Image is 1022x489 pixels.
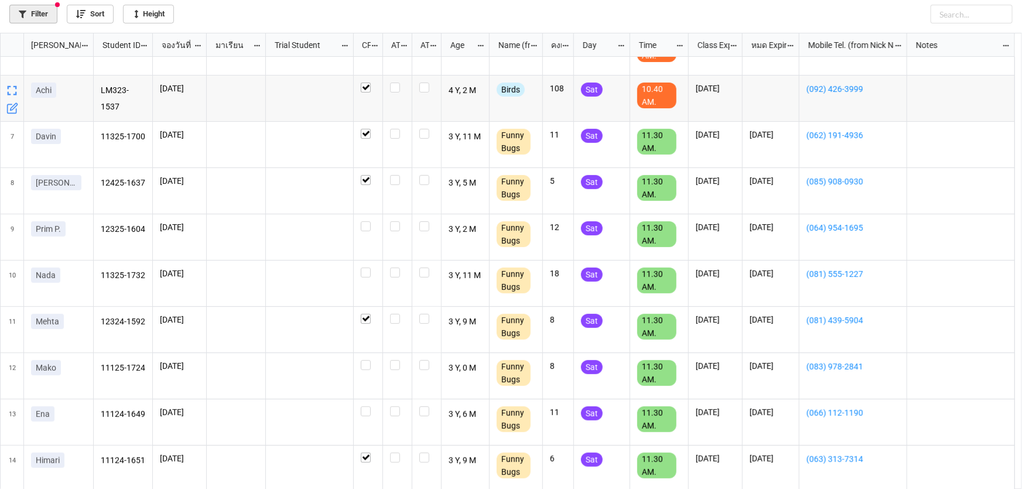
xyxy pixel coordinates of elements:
[637,360,676,386] div: 11.30 AM.
[550,221,566,233] p: 12
[497,453,531,478] div: Funny Bugs
[36,269,56,281] p: Nada
[632,39,676,52] div: Time
[497,268,531,293] div: Funny Bugs
[696,221,735,233] p: [DATE]
[36,316,59,327] p: Mehta
[449,175,483,192] p: 3 Y, 5 M
[806,453,900,466] a: (063) 313-7314
[101,453,146,469] p: 11124-1651
[497,129,531,155] div: Funny Bugs
[581,175,603,189] div: Sat
[36,84,52,96] p: Achi
[637,406,676,432] div: 11.30 AM.
[581,83,603,97] div: Sat
[696,453,735,464] p: [DATE]
[750,221,792,233] p: [DATE]
[36,408,50,420] p: Ena
[806,406,900,419] a: (066) 112-1190
[101,314,146,330] p: 12324-1592
[123,5,174,23] a: Height
[9,353,16,399] span: 12
[449,83,483,99] p: 4 Y, 2 M
[696,360,735,372] p: [DATE]
[491,39,530,52] div: Name (from Class)
[36,131,56,142] p: Davin
[160,360,199,372] p: [DATE]
[101,175,146,192] p: 12425-1637
[637,453,676,478] div: 11.30 AM.
[806,360,900,373] a: (083) 978-2841
[637,221,676,247] div: 11.30 AM.
[101,360,146,377] p: 11125-1724
[9,307,16,353] span: 11
[101,221,146,238] p: 12325-1604
[581,360,603,374] div: Sat
[637,129,676,155] div: 11.30 AM.
[413,39,430,52] div: ATK
[11,122,14,167] span: 7
[95,39,140,52] div: Student ID (from [PERSON_NAME] Name)
[696,83,735,94] p: [DATE]
[11,168,14,214] span: 8
[9,5,57,23] a: Filter
[806,221,900,234] a: (064) 954-1695
[449,129,483,145] p: 3 Y, 11 M
[550,453,566,464] p: 6
[9,261,16,306] span: 10
[36,223,61,235] p: Prim P.
[497,314,531,340] div: Funny Bugs
[11,214,14,260] span: 9
[637,268,676,293] div: 11.30 AM.
[155,39,194,52] div: จองวันที่
[550,314,566,326] p: 8
[497,406,531,432] div: Funny Bugs
[801,39,894,52] div: Mobile Tel. (from Nick Name)
[101,83,146,114] p: LM323-1537
[36,177,77,189] p: [PERSON_NAME]
[750,268,792,279] p: [DATE]
[443,39,477,52] div: Age
[24,39,81,52] div: [PERSON_NAME] Name
[550,175,566,187] p: 5
[696,268,735,279] p: [DATE]
[696,314,735,326] p: [DATE]
[806,129,900,142] a: (062) 191-4936
[581,453,603,467] div: Sat
[101,268,146,284] p: 11325-1732
[806,175,900,188] a: (085) 908-0930
[101,406,146,423] p: 11124-1649
[750,314,792,326] p: [DATE]
[497,83,525,97] div: Birds
[550,129,566,141] p: 11
[355,39,371,52] div: CF
[909,39,1002,52] div: Notes
[550,83,566,94] p: 108
[637,83,676,108] div: 10.40 AM.
[160,453,199,464] p: [DATE]
[449,453,483,469] p: 3 Y, 9 M
[449,314,483,330] p: 3 Y, 9 M
[101,129,146,145] p: 11325-1700
[160,406,199,418] p: [DATE]
[750,406,792,418] p: [DATE]
[208,39,253,52] div: มาเรียน
[160,314,199,326] p: [DATE]
[637,314,676,340] div: 11.30 AM.
[550,406,566,418] p: 11
[497,175,531,201] div: Funny Bugs
[550,268,566,279] p: 18
[806,268,900,281] a: (081) 555-1227
[806,83,900,95] a: (092) 426-3999
[497,221,531,247] div: Funny Bugs
[449,268,483,284] p: 3 Y, 11 M
[160,268,199,279] p: [DATE]
[581,314,603,328] div: Sat
[581,268,603,282] div: Sat
[36,454,60,466] p: Himari
[1,33,94,57] div: grid
[576,39,617,52] div: Day
[691,39,730,52] div: Class Expiration
[160,221,199,233] p: [DATE]
[160,129,199,141] p: [DATE]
